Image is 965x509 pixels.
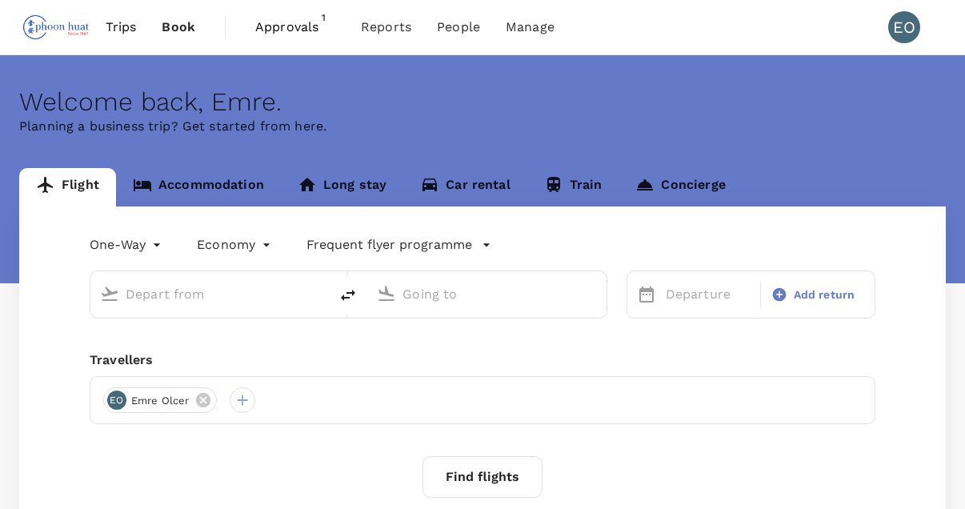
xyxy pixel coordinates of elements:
[90,351,875,370] div: Travellers
[255,18,335,37] span: Approvals
[595,292,599,295] button: Open
[361,18,411,37] span: Reports
[316,10,332,26] span: 1
[197,232,274,258] div: Economy
[126,282,295,307] input: Depart from
[19,117,946,136] p: Planning a business trip? Get started from here.
[90,232,165,258] div: One-Way
[306,235,491,254] button: Frequent flyer programme
[888,11,920,43] div: EO
[318,292,321,295] button: Open
[437,18,480,37] span: People
[106,18,137,37] span: Trips
[402,282,572,307] input: Going to
[666,285,751,304] p: Departure
[281,168,403,206] a: Long stay
[19,10,93,45] img: Phoon Huat PTE. LTD.
[329,276,367,315] button: delete
[403,168,527,206] a: Car rental
[794,287,855,303] span: Add return
[116,168,281,206] a: Accommodation
[103,387,217,413] div: EOEmre Olcer
[19,168,116,206] a: Flight
[107,391,126,410] div: EO
[162,18,195,37] span: Book
[306,235,472,254] p: Frequent flyer programme
[422,456,543,498] button: Find flights
[122,393,199,409] span: Emre Olcer
[19,87,946,117] div: Welcome back , Emre .
[619,168,742,206] a: Concierge
[506,18,555,37] span: Manage
[527,168,619,206] a: Train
